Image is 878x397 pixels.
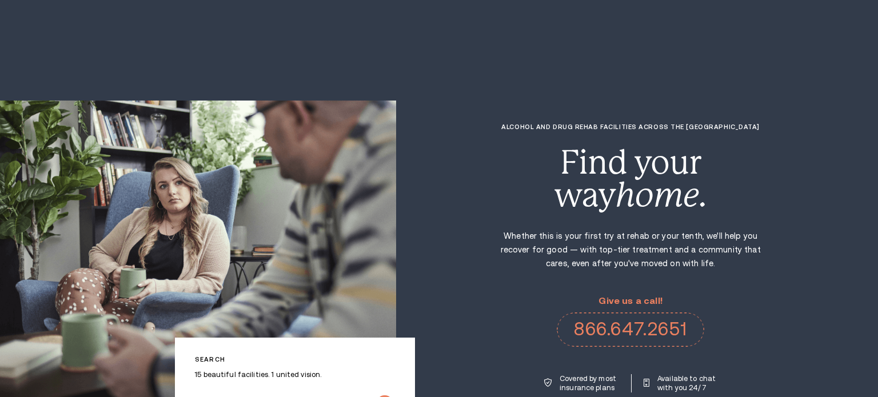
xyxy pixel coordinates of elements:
p: Available to chat with you 24/7 [657,374,717,392]
p: Whether this is your first try at rehab or your tenth, we'll help you recover for good — with top... [500,229,762,270]
h1: Alcohol and Drug Rehab Facilities across the [GEOGRAPHIC_DATA] [500,123,762,131]
a: Covered by most insurance plans [544,374,619,392]
p: Search [195,356,395,363]
p: 15 beautiful facilities. 1 united vision. [195,370,395,379]
div: Find your way [500,146,762,212]
a: Available to chat with you 24/7 [644,374,717,392]
p: Give us a call! [557,296,704,306]
p: Covered by most insurance plans [560,374,619,392]
a: 866.647.2651 [557,312,704,347]
i: home. [616,176,707,214]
